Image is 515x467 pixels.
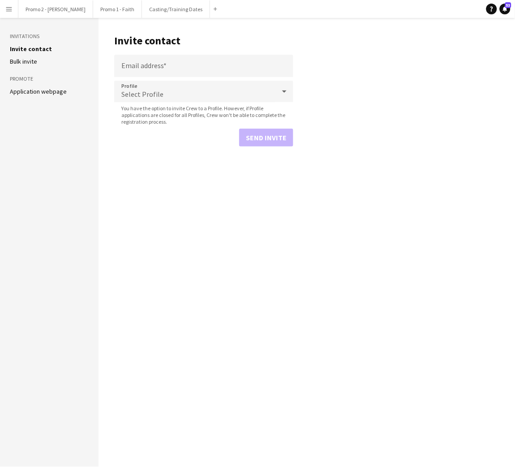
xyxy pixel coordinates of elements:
span: Select Profile [121,90,163,99]
h1: Invite contact [114,34,293,48]
span: 53 [505,2,511,8]
span: You have the option to invite Crew to a Profile. However, if Profile applications are closed for ... [114,105,293,125]
a: Application webpage [10,87,67,95]
button: Casting/Training Dates [142,0,210,18]
a: 53 [500,4,511,14]
h3: Promote [10,75,89,83]
button: Promo 1 - Faith [93,0,142,18]
button: Promo 2 - [PERSON_NAME] [18,0,93,18]
a: Bulk invite [10,57,37,65]
h3: Invitations [10,32,89,40]
a: Invite contact [10,45,52,53]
